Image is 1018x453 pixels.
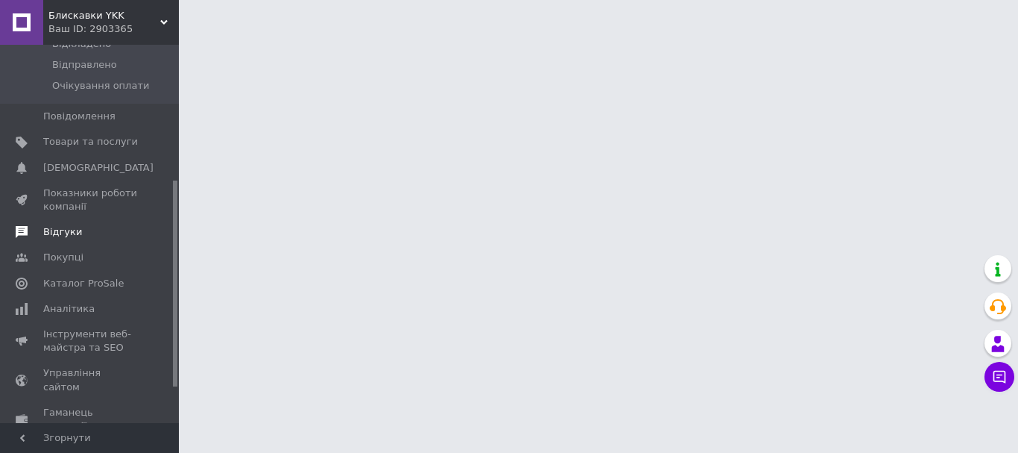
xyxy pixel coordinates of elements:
span: Гаманець компанії [43,406,138,433]
span: Відправлено [52,58,117,72]
span: Повідомлення [43,110,116,123]
span: Покупці [43,251,83,264]
span: Відгуки [43,225,82,239]
span: Очікування оплати [52,79,149,93]
button: Чат з покупцем [984,362,1014,392]
span: Товари та послуги [43,135,138,149]
span: Блискавки YKK [48,9,160,22]
span: Каталог ProSale [43,277,124,290]
span: Показники роботи компанії [43,187,138,213]
div: Ваш ID: 2903365 [48,22,179,36]
span: Інструменти веб-майстра та SEO [43,328,138,354]
span: Управління сайтом [43,366,138,393]
span: Аналітика [43,302,95,316]
span: [DEMOGRAPHIC_DATA] [43,161,154,175]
